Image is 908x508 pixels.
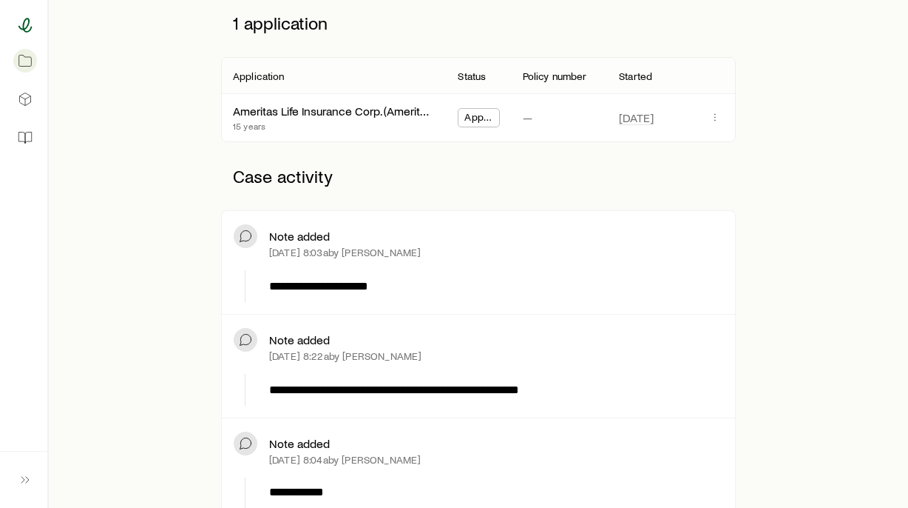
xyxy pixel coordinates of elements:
[233,104,435,119] div: Ameritas Life Insurance Corp. (Ameritas) Value Plus Term
[464,111,492,127] span: App Submitted
[269,350,421,362] p: [DATE] 8:22a by [PERSON_NAME]
[269,436,330,451] p: Note added
[269,332,330,347] p: Note added
[619,110,654,125] span: [DATE]
[523,110,532,125] p: —
[269,247,421,258] p: [DATE] 8:03a by [PERSON_NAME]
[619,70,652,82] p: Started
[233,70,285,82] p: Application
[523,70,587,82] p: Policy number
[269,229,330,244] p: Note added
[221,1,736,45] p: 1 application
[269,454,421,466] p: [DATE] 8:04a by [PERSON_NAME]
[221,154,736,198] p: Case activity
[233,120,435,132] p: 15 years
[458,70,486,82] p: Status
[233,104,516,118] a: Ameritas Life Insurance Corp. (Ameritas) Value Plus Term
